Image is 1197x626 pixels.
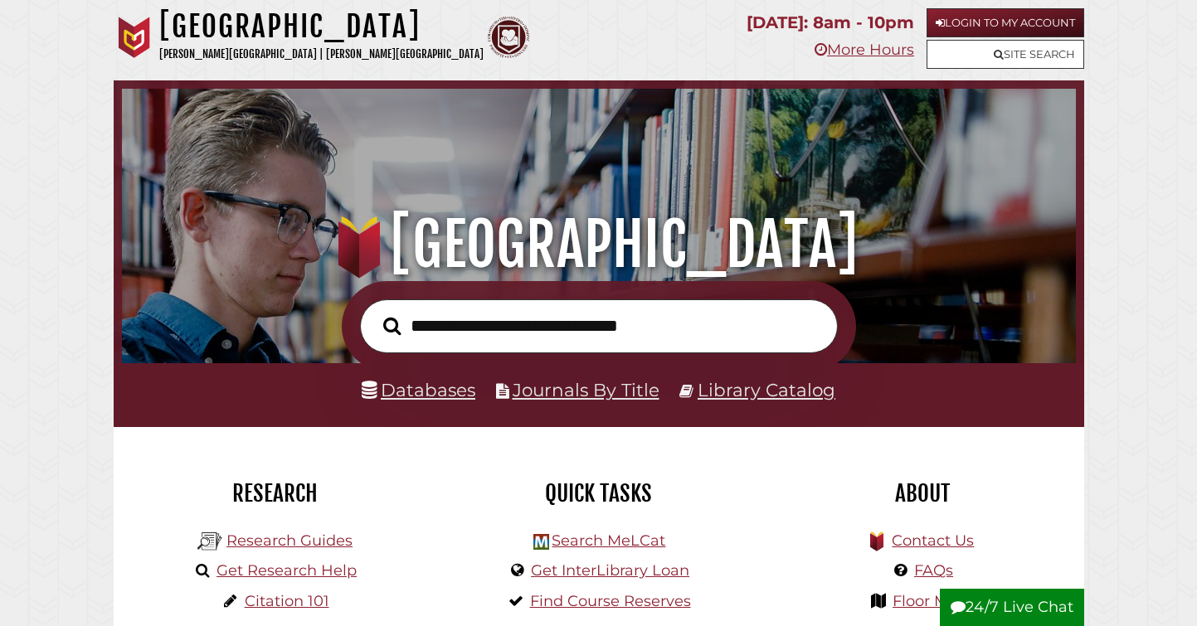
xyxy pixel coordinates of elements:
[531,561,689,580] a: Get InterLibrary Loan
[139,208,1058,281] h1: [GEOGRAPHIC_DATA]
[927,8,1084,37] a: Login to My Account
[159,8,484,45] h1: [GEOGRAPHIC_DATA]
[114,17,155,58] img: Calvin University
[226,531,353,550] a: Research Guides
[245,592,329,610] a: Citation 101
[126,479,425,507] h2: Research
[217,561,357,580] a: Get Research Help
[892,531,974,550] a: Contact Us
[197,529,222,554] img: Hekman Library Logo
[530,592,691,610] a: Find Course Reserves
[383,316,401,335] i: Search
[914,561,953,580] a: FAQs
[159,45,484,64] p: [PERSON_NAME][GEOGRAPHIC_DATA] | [PERSON_NAME][GEOGRAPHIC_DATA]
[533,534,549,550] img: Hekman Library Logo
[488,17,529,58] img: Calvin Theological Seminary
[747,8,914,37] p: [DATE]: 8am - 10pm
[375,313,409,340] button: Search
[552,531,665,550] a: Search MeLCat
[773,479,1072,507] h2: About
[362,379,475,400] a: Databases
[513,379,659,400] a: Journals By Title
[815,41,914,59] a: More Hours
[450,479,748,507] h2: Quick Tasks
[927,40,1084,69] a: Site Search
[893,592,975,610] a: Floor Maps
[698,379,835,400] a: Library Catalog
